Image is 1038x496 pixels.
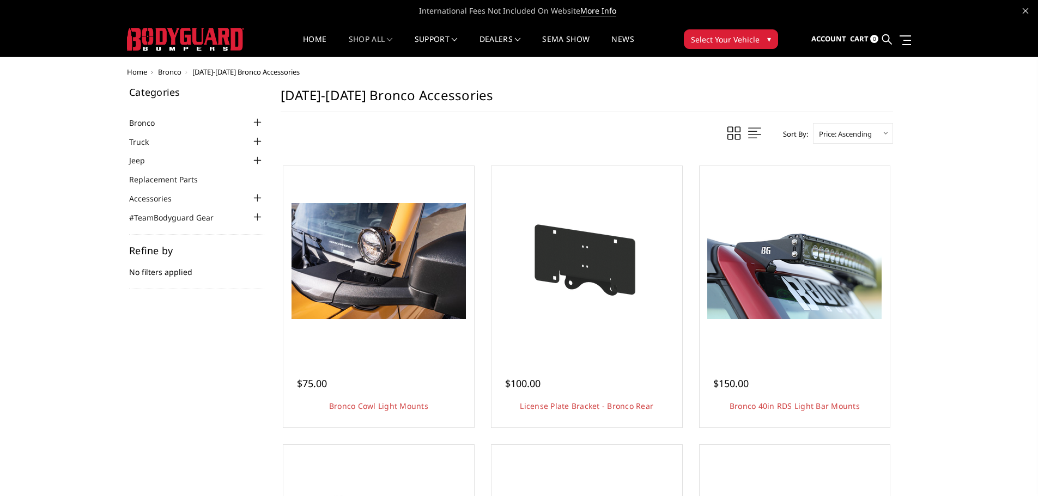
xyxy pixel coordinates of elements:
a: SEMA Show [542,35,590,57]
a: Accessories [129,193,185,204]
a: Account [811,25,846,54]
a: Bronco 40in RDS Light Bar Mounts [730,401,860,411]
h5: Categories [129,87,264,97]
span: 0 [870,35,878,43]
span: $150.00 [713,377,749,390]
img: Mounting bracket included to relocate license plate to spare tire, just above rear camera [500,212,674,310]
a: Cart 0 [850,25,878,54]
a: Bronco Cowl Light Mounts Bronco Cowl Light Mounts [286,169,471,354]
a: News [611,35,634,57]
a: Dealers [479,35,521,57]
img: Bronco 40in RDS Light Bar Mounts [707,203,882,319]
a: Bronco Cowl Light Mounts [329,401,428,411]
a: Bronco [158,67,181,77]
span: [DATE]-[DATE] Bronco Accessories [192,67,300,77]
button: Select Your Vehicle [684,29,778,49]
a: Mounting bracket included to relocate license plate to spare tire, just above rear camera [494,169,679,354]
a: Replacement Parts [129,174,211,185]
a: Support [415,35,458,57]
img: BODYGUARD BUMPERS [127,28,244,51]
a: Home [303,35,326,57]
h1: [DATE]-[DATE] Bronco Accessories [281,87,893,112]
span: Account [811,34,846,44]
a: More Info [580,5,616,16]
span: ▾ [767,33,771,45]
span: Select Your Vehicle [691,34,760,45]
a: Bronco [129,117,168,128]
a: License Plate Bracket - Bronco Rear [520,401,653,411]
div: No filters applied [129,246,264,289]
a: Home [127,67,147,77]
a: shop all [349,35,393,57]
span: $75.00 [297,377,327,390]
label: Sort By: [777,126,808,142]
a: Bronco 40in RDS Light Bar Mounts Bronco 40in RDS Light Bar Mounts [702,169,888,354]
span: Cart [850,34,869,44]
img: Bronco Cowl Light Mounts [292,203,466,319]
h5: Refine by [129,246,264,255]
span: $100.00 [505,377,541,390]
a: Jeep [129,155,159,166]
a: #TeamBodyguard Gear [129,212,227,223]
a: Truck [129,136,162,148]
